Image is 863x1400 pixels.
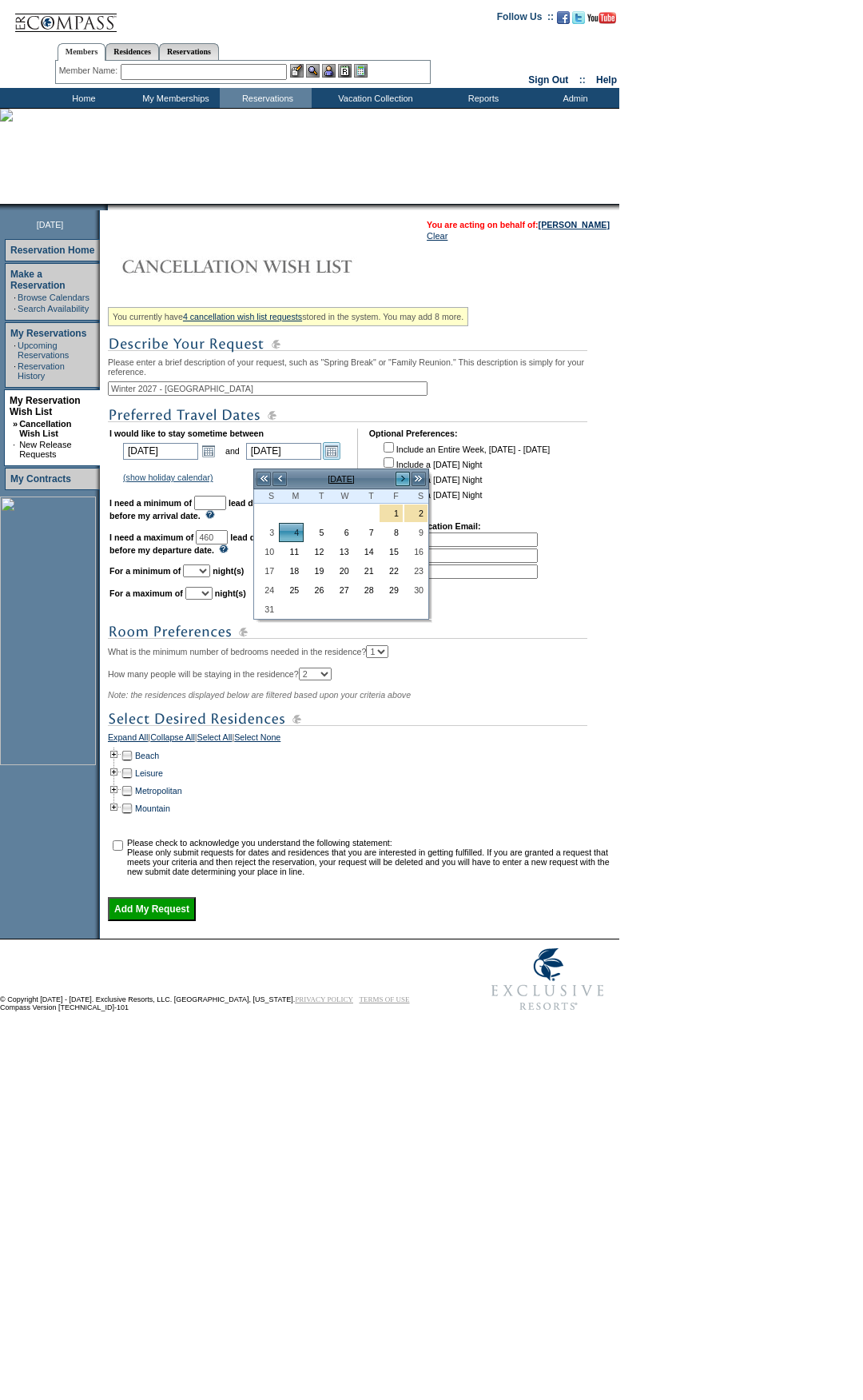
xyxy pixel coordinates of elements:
td: New Year's 2026/2027 Holiday [379,504,404,523]
a: Cancellation Wish List [19,419,71,438]
td: 3. [371,564,538,579]
a: Upcoming Reservations [18,341,69,360]
span: [DATE] [37,220,64,229]
td: · [14,361,16,381]
td: 1. [371,532,538,547]
a: 7 [355,524,378,541]
b: night(s) [213,566,244,576]
input: Add My Request [108,897,196,921]
a: 11 [280,543,303,560]
td: Sunday, January 03, 2027 [254,523,279,542]
a: Clear [427,231,447,241]
td: Thursday, January 28, 2027 [354,580,379,600]
a: My Contracts [10,473,71,485]
div: You currently have stored in the system. You may add 8 more. [108,307,468,326]
th: Friday [379,489,404,504]
img: subTtlRoomPreferences.gif [108,622,587,642]
td: Reservations [220,88,312,108]
a: 5 [304,524,328,541]
b: I need a maximum of [109,532,193,542]
a: 16 [404,543,428,560]
td: Monday, January 04, 2027 [279,523,304,542]
a: 6 [329,524,352,541]
td: Wednesday, January 20, 2027 [328,561,353,580]
img: b_edit.gif [290,64,304,78]
td: Vacation Collection [312,88,435,108]
td: Saturday, January 23, 2027 [404,561,428,580]
a: Beach [135,751,159,760]
img: Subscribe to our YouTube Channel [587,12,616,24]
td: My Memberships [128,88,220,108]
a: 29 [380,581,403,599]
td: Friday, January 29, 2027 [379,580,404,600]
a: Collapse All [150,732,195,747]
td: Sunday, January 31, 2027 [254,600,279,619]
td: Follow Us :: [497,10,554,29]
a: Select None [234,732,280,747]
td: Tuesday, January 19, 2027 [304,561,328,580]
b: » [13,419,18,429]
a: 20 [329,562,352,580]
a: 1 [380,505,403,522]
td: Wednesday, January 27, 2027 [328,580,353,600]
a: My Reservation Wish List [10,395,81,417]
a: << [256,471,272,487]
th: Saturday [404,489,428,504]
a: Help [596,74,617,86]
a: 8 [380,524,403,541]
td: Sunday, January 24, 2027 [254,580,279,600]
b: I need a minimum of [109,498,192,508]
a: Browse Calendars [18,293,89,302]
a: Open the calendar popup. [323,442,340,460]
a: Subscribe to our YouTube Channel [587,16,616,26]
img: promoShadowLeftCorner.gif [102,204,108,210]
td: Wednesday, January 13, 2027 [328,542,353,561]
img: questionMark_lightBlue.gif [205,510,215,519]
img: b_calculator.gif [354,64,368,78]
img: blank.gif [108,204,109,210]
a: My Reservations [10,328,86,339]
th: Wednesday [328,489,353,504]
td: Monday, January 18, 2027 [279,561,304,580]
a: Reservations [159,43,219,60]
a: 18 [280,562,303,580]
td: Wednesday, January 06, 2027 [328,523,353,542]
td: Monday, January 25, 2027 [279,580,304,600]
a: > [395,471,411,487]
a: Open the calendar popup. [200,442,217,460]
th: Tuesday [304,489,328,504]
a: 28 [355,581,378,599]
img: Exclusive Resorts [476,939,619,1019]
td: Friday, January 22, 2027 [379,561,404,580]
td: Friday, January 15, 2027 [379,542,404,561]
span: Note: the residences displayed below are filtered based upon your criteria above [108,690,411,700]
img: Impersonate [322,64,336,78]
a: Members [58,43,106,61]
a: [PERSON_NAME] [539,220,610,229]
a: 27 [329,581,352,599]
td: Admin [527,88,619,108]
td: Saturday, January 16, 2027 [404,542,428,561]
b: Optional Preferences: [369,429,458,438]
a: Metropolitan [135,786,182,796]
a: 31 [255,600,278,618]
a: 14 [355,543,378,560]
b: For a maximum of [109,588,183,598]
b: I would like to stay sometime between [109,429,264,438]
td: and [223,440,242,462]
div: Member Name: [59,64,121,78]
a: Follow us on Twitter [572,16,585,26]
div: | | | [108,732,615,747]
input: Date format: M/D/Y. Shortcut keys: [T] for Today. [UP] or [.] for Next Day. [DOWN] or [,] for Pre... [123,443,198,460]
a: 4 cancellation wish list requests [183,312,302,321]
a: 24 [255,581,278,599]
td: Tuesday, January 26, 2027 [304,580,328,600]
td: Include an Entire Week, [DATE] - [DATE] Include a [DATE] Night Include a [DATE] Night Include a [... [380,440,550,510]
td: Thursday, January 14, 2027 [354,542,379,561]
a: 25 [280,581,303,599]
img: Reservations [338,64,352,78]
a: PRIVACY POLICY [295,995,353,1003]
img: View [306,64,320,78]
a: 12 [304,543,328,560]
a: New Release Requests [19,440,71,459]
